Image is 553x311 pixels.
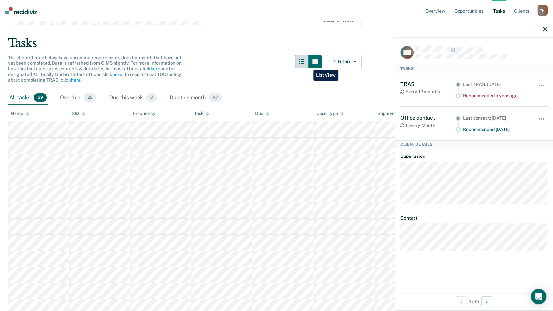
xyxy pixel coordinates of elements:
span: 0 [146,93,157,102]
div: Recommended [DATE] [463,127,529,132]
div: SID [72,111,85,116]
div: Open Intercom Messenger [531,289,546,304]
button: Next Client [481,296,492,307]
div: Frequency [133,111,156,116]
div: TRAS [400,81,455,87]
div: Due this week [108,91,158,105]
div: Tasks [8,36,545,50]
div: Case Type [316,111,344,116]
div: Recommended a year ago [463,93,529,99]
div: Office contact [400,115,455,121]
span: 22 [84,93,96,102]
div: 1 / 59 [395,293,553,310]
div: 1 Every Month [400,123,455,128]
div: T H [537,5,548,16]
div: Task [194,111,209,116]
div: Due [255,111,269,116]
div: Last contact: [DATE] [463,115,529,121]
div: Last TRAS: [DATE] [463,82,529,87]
a: here [71,77,80,83]
div: Supervision Level [377,111,420,116]
a: here [112,72,122,77]
div: Tasks [395,65,553,73]
button: Previous Client [456,296,466,307]
div: Overdue [59,91,98,105]
div: All tasks [8,91,48,105]
dt: Contact [400,215,547,221]
div: Every 12 months [400,89,455,95]
div: Due this month [169,91,223,105]
div: Client Details [395,140,553,148]
span: The clients listed below have upcoming requirements due this month that have not yet been complet... [8,55,182,83]
button: Filters [327,55,362,68]
span: 47 [209,93,222,102]
div: Name [11,111,29,116]
img: Recidiviz [5,7,37,14]
span: 69 [34,93,47,102]
a: here [150,66,160,71]
dt: Supervision [400,154,547,159]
